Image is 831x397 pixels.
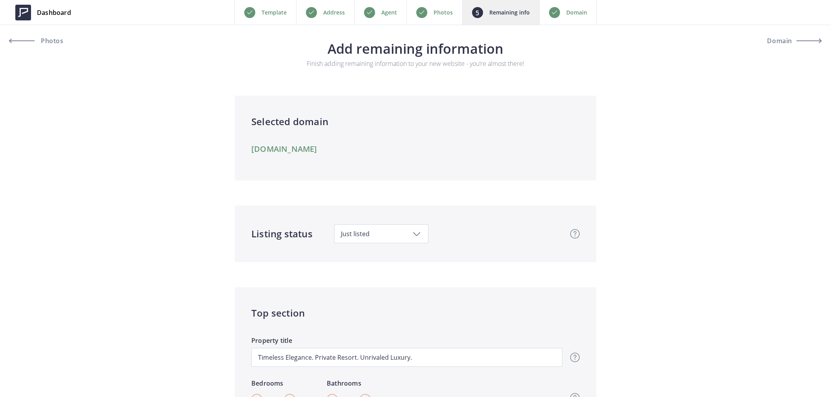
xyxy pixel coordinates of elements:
img: question [570,353,580,362]
span: Just listed [341,229,422,238]
p: Template [262,8,287,17]
span: Dashboard [37,8,71,17]
a: Dashboard [9,1,77,24]
a: [DOMAIN_NAME] [251,144,317,154]
h4: Top section [251,306,580,320]
p: Remaining info [489,8,530,17]
h4: Listing status [251,227,313,241]
a: Photos [9,31,80,50]
p: Finish adding remaining information to your new website - you’re almost there! [285,59,547,68]
label: Bathrooms [327,379,371,391]
span: Photos [39,38,64,44]
h3: Add remaining information [147,42,684,56]
p: Agent [381,8,397,17]
span: Domain [767,38,792,44]
label: Bedrooms [251,379,295,391]
p: Address [323,8,345,17]
button: Domain [751,31,822,50]
label: Property title [251,336,562,348]
h4: Selected domain [251,115,580,129]
p: Domain [566,8,587,17]
img: question [570,229,580,239]
p: Photos [434,8,453,17]
input: A location unlike any other [251,348,562,367]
